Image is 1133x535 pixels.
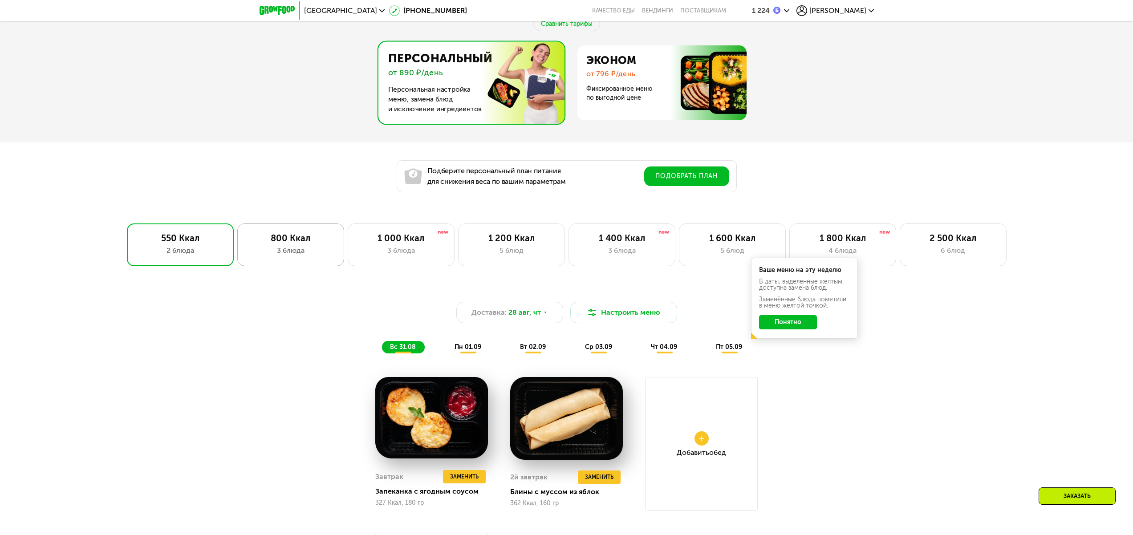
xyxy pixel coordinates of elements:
div: Ваше меню на эту неделю [759,267,850,273]
span: чт 04.09 [651,343,677,351]
div: 1 400 Ккал [578,233,666,243]
span: пт 05.09 [716,343,742,351]
span: Заменить [585,473,613,482]
a: Качество еды [592,7,635,14]
span: вс 31.08 [390,343,416,351]
div: В даты, выделенные желтым, доступна замена блюд. [759,279,850,291]
button: Заменить [578,470,621,484]
div: 2 блюда [136,245,224,256]
div: 6 блюд [909,245,997,256]
div: Запеканка с ягодным соусом [375,487,495,496]
div: Блины с муссом из яблок [510,487,630,496]
div: 1 000 Ккал [357,233,445,243]
div: 362 Ккал, 160 гр [510,500,623,507]
button: Понятно [759,315,817,329]
div: 2 500 Ккал [909,233,997,243]
button: Настроить меню [570,302,677,323]
span: вт 02.09 [520,343,546,351]
div: 5 блюд [688,245,776,256]
span: Обед [709,448,726,457]
div: 1 600 Ккал [688,233,776,243]
div: 4 блюда [799,245,887,256]
div: 3 блюда [578,245,666,256]
div: Добавить [677,449,726,456]
span: [GEOGRAPHIC_DATA] [304,7,377,14]
span: 28 авг, чт [508,307,541,318]
a: Вендинги [642,7,673,14]
div: Сравнить тарифы [533,17,600,31]
span: пн 01.09 [455,343,481,351]
div: 1 224 [752,7,770,14]
span: [PERSON_NAME] [809,7,866,14]
div: 327 Ккал, 180 гр [375,499,488,507]
div: Завтрак [375,470,403,483]
div: 800 Ккал [247,233,335,243]
div: 1 200 Ккал [467,233,556,243]
div: Заказать [1039,487,1116,505]
div: 5 блюд [467,245,556,256]
div: 1 800 Ккал [799,233,887,243]
div: 550 Ккал [136,233,224,243]
p: Подберите персональный план питания для снижения веса по вашим параметрам [427,166,566,187]
span: Доставка: [471,307,507,318]
button: Подобрать план [644,166,729,186]
a: [PHONE_NUMBER] [389,5,467,16]
div: 3 блюда [247,245,335,256]
div: поставщикам [680,7,726,14]
div: 3 блюда [357,245,445,256]
div: Заменённые блюда пометили в меню жёлтой точкой. [759,296,850,309]
button: Заменить [443,470,486,483]
span: Заменить [450,472,479,481]
div: 2й завтрак [510,470,548,484]
span: ср 03.09 [585,343,612,351]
